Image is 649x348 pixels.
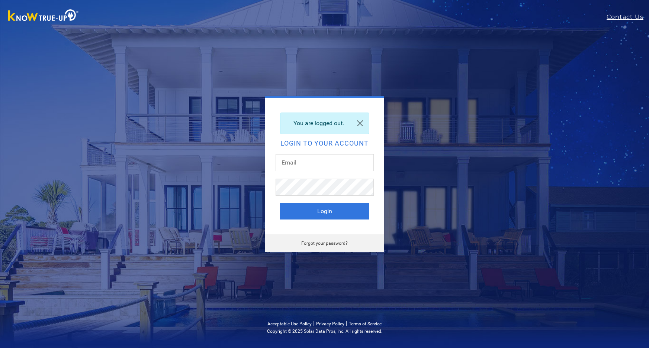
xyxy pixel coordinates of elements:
h2: Login to your account [280,140,369,147]
a: Acceptable Use Policy [267,321,312,326]
a: Close [351,113,369,134]
img: Know True-Up [4,8,83,25]
a: Forgot your password? [301,241,348,246]
button: Login [280,203,369,219]
a: Contact Us [607,13,649,22]
span: | [313,320,315,327]
span: | [346,320,347,327]
a: Privacy Policy [316,321,344,326]
div: You are logged out. [280,113,369,134]
a: Terms of Service [349,321,382,326]
input: Email [276,154,374,171]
